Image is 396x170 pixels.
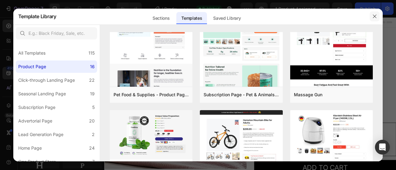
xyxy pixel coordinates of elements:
[92,104,95,111] div: 5
[92,158,95,165] div: 7
[18,8,56,24] h2: Template Library
[176,12,207,24] div: Templates
[89,144,95,152] div: 24
[89,117,95,125] div: 20
[236,31,371,39] div: Replace this text with your content
[208,12,246,24] div: Saved Library
[18,63,46,70] div: Product Page
[18,144,42,152] div: Home Page
[205,98,322,112] div: Your custom text goes here
[191,44,371,58] h2: Highland Cow Plush
[191,117,202,128] img: gempages_585713525591114525-18e08d8a-5b35-489d-84c5-c1b752b29bfb.png
[18,77,75,84] div: Click-through Landing Page
[18,117,52,125] div: Advertorial Page
[89,77,95,84] div: 22
[18,158,56,165] div: One Product Store
[88,49,95,57] div: 115
[375,140,390,155] div: Open Intercom Messenger
[191,14,202,25] img: image_demo.jpg
[204,91,279,98] div: Subscription Page - Pet & Animals - Gem Cat Food - Style 4
[191,134,240,143] legend: Size: Standard( 16")
[191,100,202,111] img: gempages_585713525591114525-18e08d8a-5b35-489d-84c5-c1b752b29bfb.png
[18,90,66,97] div: Seasonal Landing Page
[148,12,174,24] div: Sections
[16,27,97,39] input: E.g.: Black Friday, Sale, etc.
[18,104,55,111] div: Subscription Page
[114,91,189,98] div: Pet Food & Supplies - Product Page with Bundle
[92,131,95,138] div: 2
[205,13,322,26] div: Your custom text goes here
[18,49,45,57] div: All Templates
[90,90,95,97] div: 19
[294,91,322,98] div: Massage Gun
[18,131,63,138] div: Lead Generation Page
[205,116,322,129] div: Your custom text goes here
[191,83,202,94] img: gempages_585713525591114525-18e08d8a-5b35-489d-84c5-c1b752b29bfb.png
[191,63,371,77] div: Replace this text with your content
[205,81,322,95] div: Your custom text goes here
[90,63,95,70] div: 16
